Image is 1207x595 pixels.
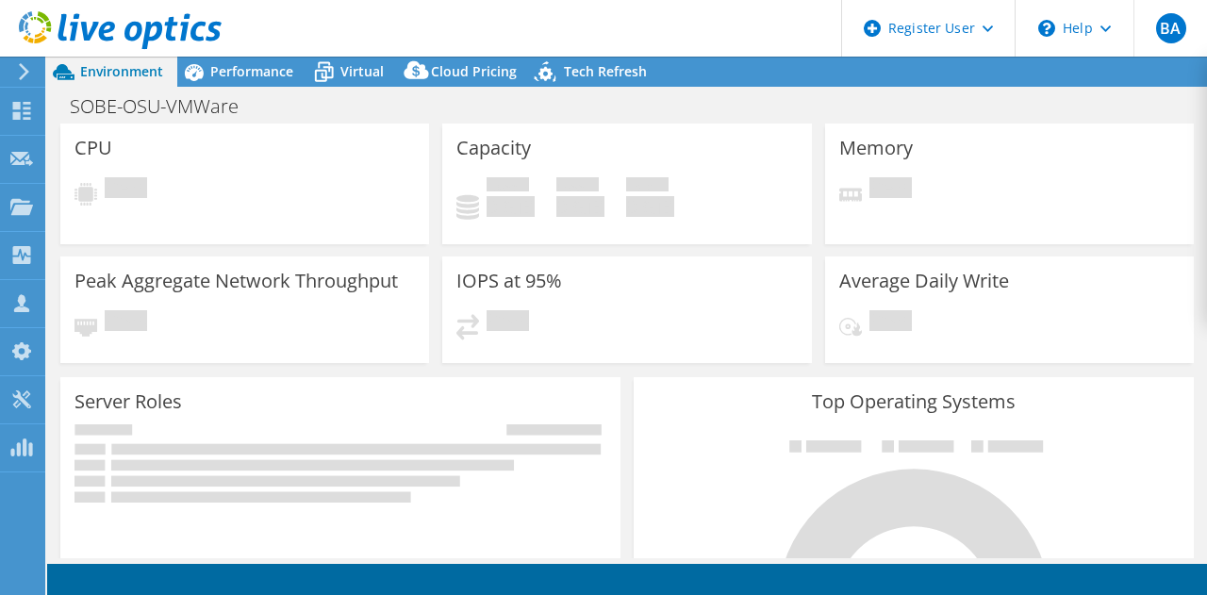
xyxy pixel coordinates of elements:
[340,62,384,80] span: Virtual
[456,271,562,291] h3: IOPS at 95%
[210,62,293,80] span: Performance
[105,310,147,336] span: Pending
[839,138,913,158] h3: Memory
[487,196,535,217] h4: 0 GiB
[869,310,912,336] span: Pending
[1038,20,1055,37] svg: \n
[556,177,599,196] span: Free
[80,62,163,80] span: Environment
[105,177,147,203] span: Pending
[487,177,529,196] span: Used
[839,271,1009,291] h3: Average Daily Write
[648,391,1180,412] h3: Top Operating Systems
[74,138,112,158] h3: CPU
[74,391,182,412] h3: Server Roles
[626,196,674,217] h4: 0 GiB
[1156,13,1186,43] span: BA
[869,177,912,203] span: Pending
[564,62,647,80] span: Tech Refresh
[74,271,398,291] h3: Peak Aggregate Network Throughput
[61,96,268,117] h1: SOBE-OSU-VMWare
[431,62,517,80] span: Cloud Pricing
[487,310,529,336] span: Pending
[556,196,604,217] h4: 0 GiB
[456,138,531,158] h3: Capacity
[626,177,669,196] span: Total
